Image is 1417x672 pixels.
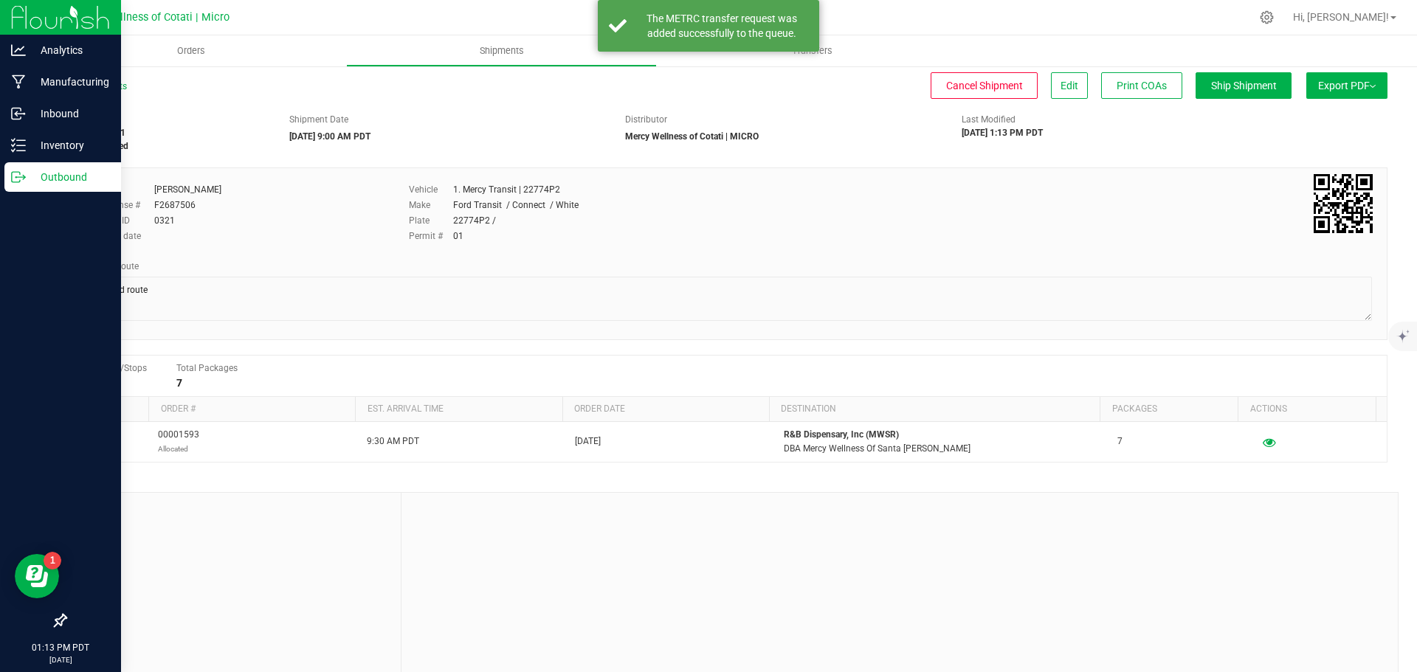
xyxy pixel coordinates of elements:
[11,170,26,184] inline-svg: Outbound
[65,113,267,126] span: Shipment #
[157,44,225,58] span: Orders
[26,73,114,91] p: Manufacturing
[409,198,453,212] label: Make
[453,183,560,196] div: 1. Mercy Transit | 22774P2
[26,105,114,122] p: Inbound
[289,131,370,142] strong: [DATE] 9:00 AM PDT
[44,552,61,569] iframe: Resource center unread badge
[35,35,346,66] a: Orders
[1258,10,1276,24] div: Manage settings
[26,168,114,186] p: Outbound
[1117,434,1123,448] span: 7
[575,434,601,448] span: [DATE]
[289,113,348,126] label: Shipment Date
[453,214,496,227] div: 22774P2 /
[158,428,199,456] span: 00001593
[1238,397,1376,422] th: Actions
[1306,72,1387,99] button: Export PDF
[26,41,114,59] p: Analytics
[562,397,769,422] th: Order date
[1314,174,1373,233] img: Scan me!
[409,214,453,227] label: Plate
[11,43,26,58] inline-svg: Analytics
[154,198,196,212] div: F2687506
[635,11,808,41] div: The METRC transfer request was added successfully to the queue.
[1314,174,1373,233] qrcode: 20250923-001
[154,214,175,227] div: 0321
[367,434,419,448] span: 9:30 AM PDT
[784,442,1100,456] p: DBA Mercy Wellness Of Santa [PERSON_NAME]
[625,131,759,142] strong: Mercy Wellness of Cotati | MICRO
[460,44,544,58] span: Shipments
[1211,80,1277,91] span: Ship Shipment
[11,138,26,153] inline-svg: Inventory
[1318,80,1376,91] span: Export PDF
[346,35,657,66] a: Shipments
[1100,397,1238,422] th: Packages
[11,106,26,121] inline-svg: Inbound
[11,75,26,89] inline-svg: Manufacturing
[77,504,390,522] span: Notes
[158,442,199,456] p: Allocated
[355,397,562,422] th: Est. arrival time
[72,11,230,24] span: Mercy Wellness of Cotati | Micro
[453,198,579,212] div: Ford Transit / Connect / White
[453,229,463,243] div: 01
[962,113,1016,126] label: Last Modified
[1051,72,1088,99] button: Edit
[1117,80,1167,91] span: Print COAs
[154,183,221,196] div: [PERSON_NAME]
[409,229,453,243] label: Permit #
[7,654,114,665] p: [DATE]
[176,363,238,373] span: Total Packages
[1061,80,1078,91] span: Edit
[409,183,453,196] label: Vehicle
[769,397,1100,422] th: Destination
[784,428,1100,442] p: R&B Dispensary, Inc (MWSR)
[931,72,1038,99] button: Cancel Shipment
[1293,11,1389,23] span: Hi, [PERSON_NAME]!
[7,641,114,654] p: 01:13 PM PDT
[962,128,1043,138] strong: [DATE] 1:13 PM PDT
[148,397,355,422] th: Order #
[625,113,667,126] label: Distributor
[176,377,182,389] strong: 7
[26,136,114,154] p: Inventory
[1196,72,1292,99] button: Ship Shipment
[946,80,1023,91] span: Cancel Shipment
[1101,72,1182,99] button: Print COAs
[15,554,59,598] iframe: Resource center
